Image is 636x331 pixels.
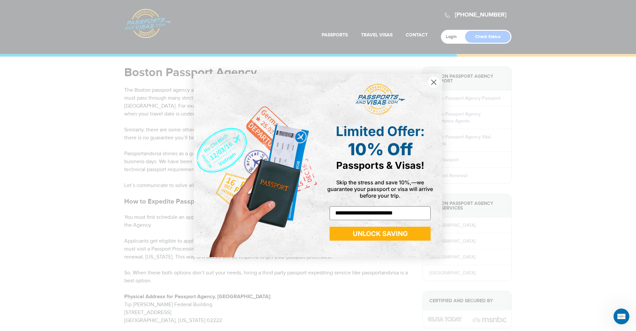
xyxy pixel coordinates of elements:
[348,139,413,159] span: 10% Off
[355,84,405,115] img: passports and visas
[613,308,629,324] iframe: Intercom live chat
[194,74,318,257] img: de9cda0d-0715-46ca-9a25-073762a91ba7.png
[336,123,425,139] span: Limited Offer:
[327,179,433,199] span: Skip the stress and save 10%,—we guarantee your passport or visa will arrive before your trip.
[330,227,431,241] button: UNLOCK SAVING
[428,76,440,88] button: Close dialog
[336,160,424,171] span: Passports & Visas!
